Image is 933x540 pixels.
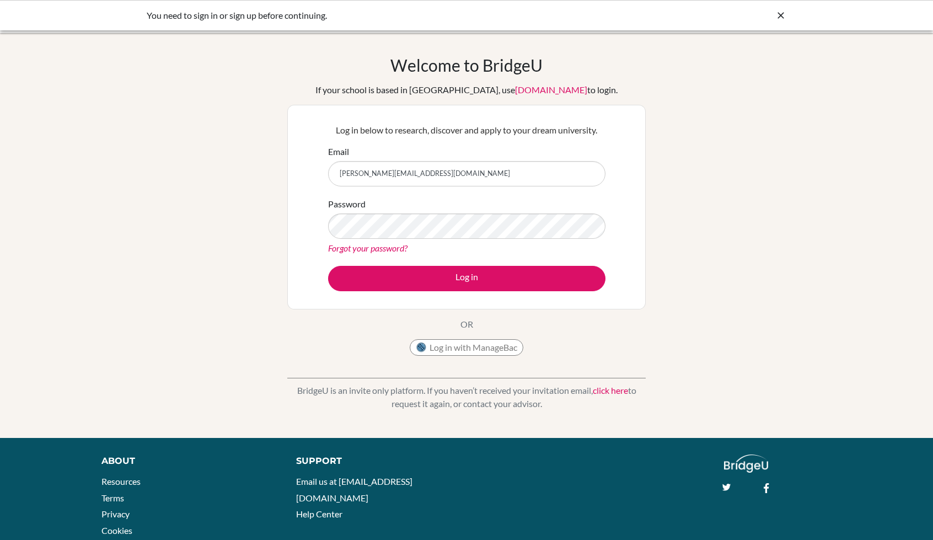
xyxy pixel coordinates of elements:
[296,455,454,468] div: Support
[410,339,523,356] button: Log in with ManageBac
[296,509,342,519] a: Help Center
[101,493,124,503] a: Terms
[328,124,605,137] p: Log in below to research, discover and apply to your dream university.
[287,384,646,410] p: BridgeU is an invite only platform. If you haven’t received your invitation email, to request it ...
[315,83,618,97] div: If your school is based in [GEOGRAPHIC_DATA], use to login.
[390,55,543,75] h1: Welcome to BridgeU
[328,266,605,291] button: Log in
[460,318,473,331] p: OR
[101,476,141,486] a: Resources
[296,476,412,503] a: Email us at [EMAIL_ADDRESS][DOMAIN_NAME]
[328,243,407,253] a: Forgot your password?
[101,509,130,519] a: Privacy
[101,455,272,468] div: About
[147,9,621,22] div: You need to sign in or sign up before continuing.
[328,145,349,158] label: Email
[328,197,366,211] label: Password
[724,455,769,473] img: logo_white@2x-f4f0deed5e89b7ecb1c2cc34c3e3d731f90f0f143d5ea2071677605dd97b5244.png
[593,385,628,395] a: click here
[515,84,587,95] a: [DOMAIN_NAME]
[101,525,132,536] a: Cookies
